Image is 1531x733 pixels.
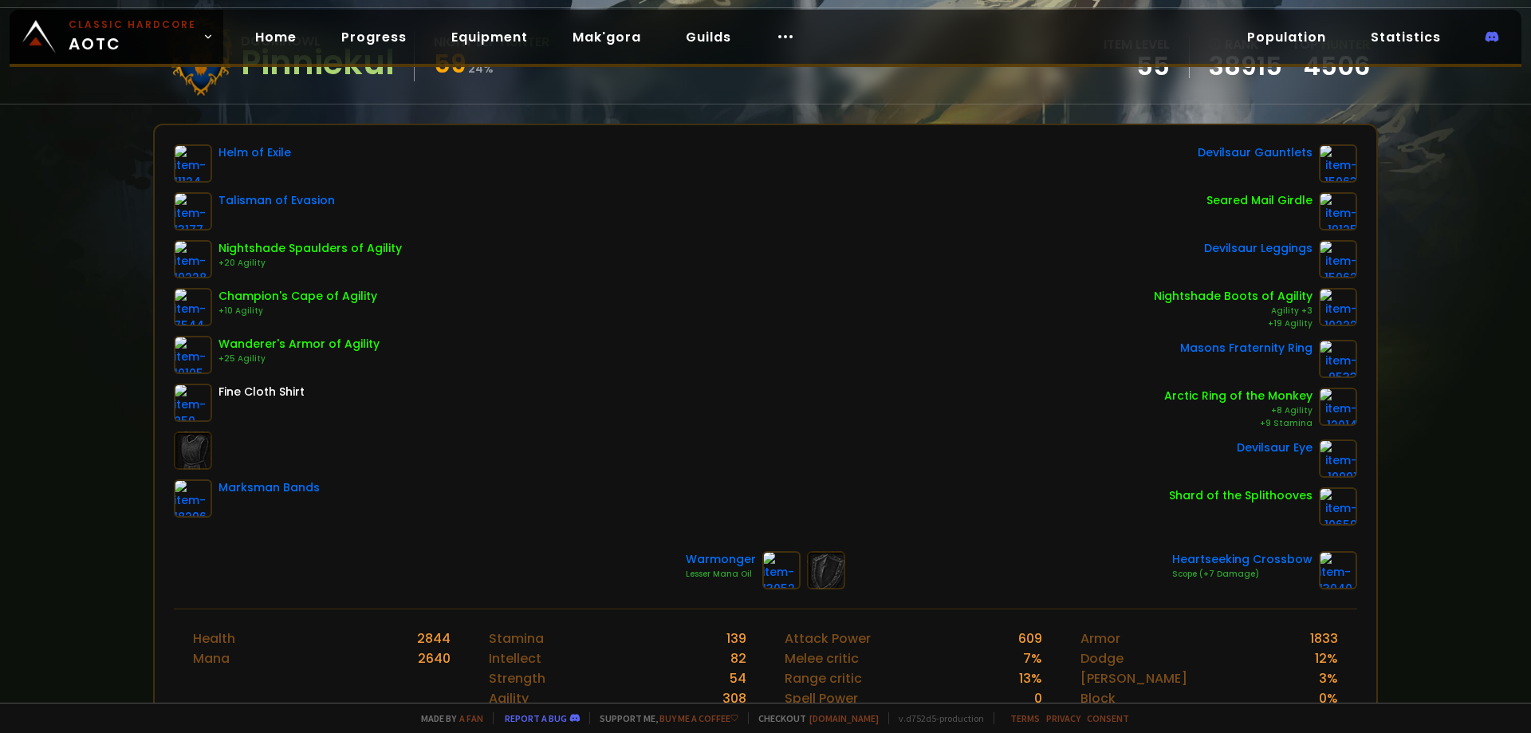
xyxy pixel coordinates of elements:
a: Privacy [1046,712,1080,724]
div: Talisman of Evasion [218,192,335,209]
div: 139 [726,629,746,648]
div: Wanderer's Armor of Agility [218,336,380,353]
div: Devilsaur Gauntlets [1198,144,1313,161]
div: Masons Fraternity Ring [1180,340,1313,357]
div: Nightshade Boots of Agility [1154,288,1313,305]
a: Home [242,21,309,53]
div: Attack Power [785,629,871,648]
img: item-15063 [1319,144,1357,183]
img: item-19125 [1319,192,1357,231]
img: item-13177 [174,192,212,231]
img: item-13052 [762,551,801,589]
div: Fine Cloth Shirt [218,384,305,400]
img: item-7544 [174,288,212,326]
div: Spell Power [785,688,858,708]
a: Statistics [1358,21,1454,53]
div: Champion's Cape of Agility [218,288,377,305]
div: 308 [722,688,746,708]
img: item-19991 [1319,439,1357,478]
div: Arctic Ring of the Monkey [1164,388,1313,404]
div: 13 % [1019,668,1042,688]
div: Pinniekul [241,51,395,75]
span: Support me, [589,712,738,724]
img: item-10222 [1319,288,1357,326]
span: Made by [411,712,483,724]
div: 7 % [1023,648,1042,668]
span: AOTC [69,18,196,56]
div: Strength [489,668,545,688]
a: Mak'gora [560,21,654,53]
img: item-12014 [1319,388,1357,426]
div: Lesser Mana Oil [686,568,756,581]
div: Range critic [785,668,862,688]
div: Agility [489,688,529,708]
div: Dodge [1080,648,1124,668]
div: 2844 [417,629,451,648]
a: Terms [1010,712,1040,724]
a: Guilds [673,21,744,53]
div: 3 % [1319,668,1338,688]
div: 2640 [418,648,451,668]
div: 55 [1104,54,1170,78]
div: [PERSON_NAME] [1080,668,1187,688]
a: Report a bug [505,712,567,724]
a: Classic HardcoreAOTC [10,10,223,64]
a: Population [1234,21,1339,53]
div: 1833 [1310,629,1338,648]
img: item-13040 [1319,551,1357,589]
a: Consent [1087,712,1129,724]
div: Agility +3 [1154,305,1313,317]
div: Devilsaur Leggings [1204,240,1313,257]
div: Stamina [489,629,544,648]
img: item-11124 [174,144,212,183]
div: 82 [730,648,746,668]
div: +25 Agility [218,353,380,365]
div: Mana [193,648,230,668]
div: Helm of Exile [218,144,291,161]
a: Equipment [439,21,541,53]
a: a fan [459,712,483,724]
div: +10 Agility [218,305,377,317]
a: Buy me a coffee [659,712,738,724]
div: +19 Agility [1154,317,1313,330]
div: Melee critic [785,648,859,668]
a: Progress [329,21,419,53]
div: +20 Agility [218,257,402,270]
small: 24 % [468,61,494,77]
div: Shard of the Splithooves [1169,487,1313,504]
div: Heartseeking Crossbow [1172,551,1313,568]
div: Marksman Bands [218,479,320,496]
div: Armor [1080,629,1120,648]
div: Warmonger [686,551,756,568]
img: item-18296 [174,479,212,518]
img: item-859 [174,384,212,422]
div: 0 [1034,688,1042,708]
div: 12 % [1315,648,1338,668]
div: Intellect [489,648,541,668]
div: Block [1080,688,1116,708]
img: item-10659 [1319,487,1357,526]
div: Scope (+7 Damage) [1172,568,1313,581]
div: Seared Mail Girdle [1206,192,1313,209]
small: Classic Hardcore [69,18,196,32]
a: 38915 [1209,54,1282,78]
div: Nightshade Spaulders of Agility [218,240,402,257]
span: v. d752d5 - production [888,712,984,724]
img: item-10228 [174,240,212,278]
div: 609 [1018,629,1042,648]
img: item-9533 [1319,340,1357,378]
div: +9 Stamina [1164,417,1313,430]
img: item-10105 [174,336,212,374]
div: +8 Agility [1164,404,1313,417]
span: Checkout [748,712,879,724]
div: Health [193,629,235,648]
div: 0 % [1319,688,1338,708]
a: [DOMAIN_NAME] [809,712,879,724]
div: Devilsaur Eye [1237,439,1313,456]
img: item-15062 [1319,240,1357,278]
div: 54 [730,668,746,688]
